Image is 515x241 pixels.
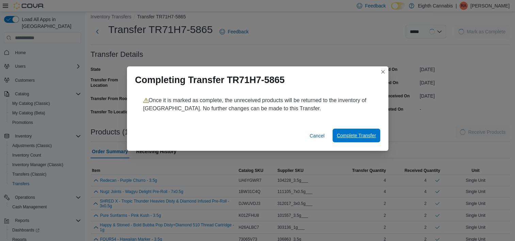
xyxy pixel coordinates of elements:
[307,129,327,143] button: Cancel
[310,132,325,139] span: Cancel
[379,68,387,76] button: Closes this modal window
[135,75,285,85] h1: Completing Transfer TR71H7-5865
[143,96,372,113] p: Once it is marked as complete, the unreceived products will be returned to the inventory of [GEOG...
[333,129,380,142] button: Complete Transfer
[337,132,376,139] span: Complete Transfer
